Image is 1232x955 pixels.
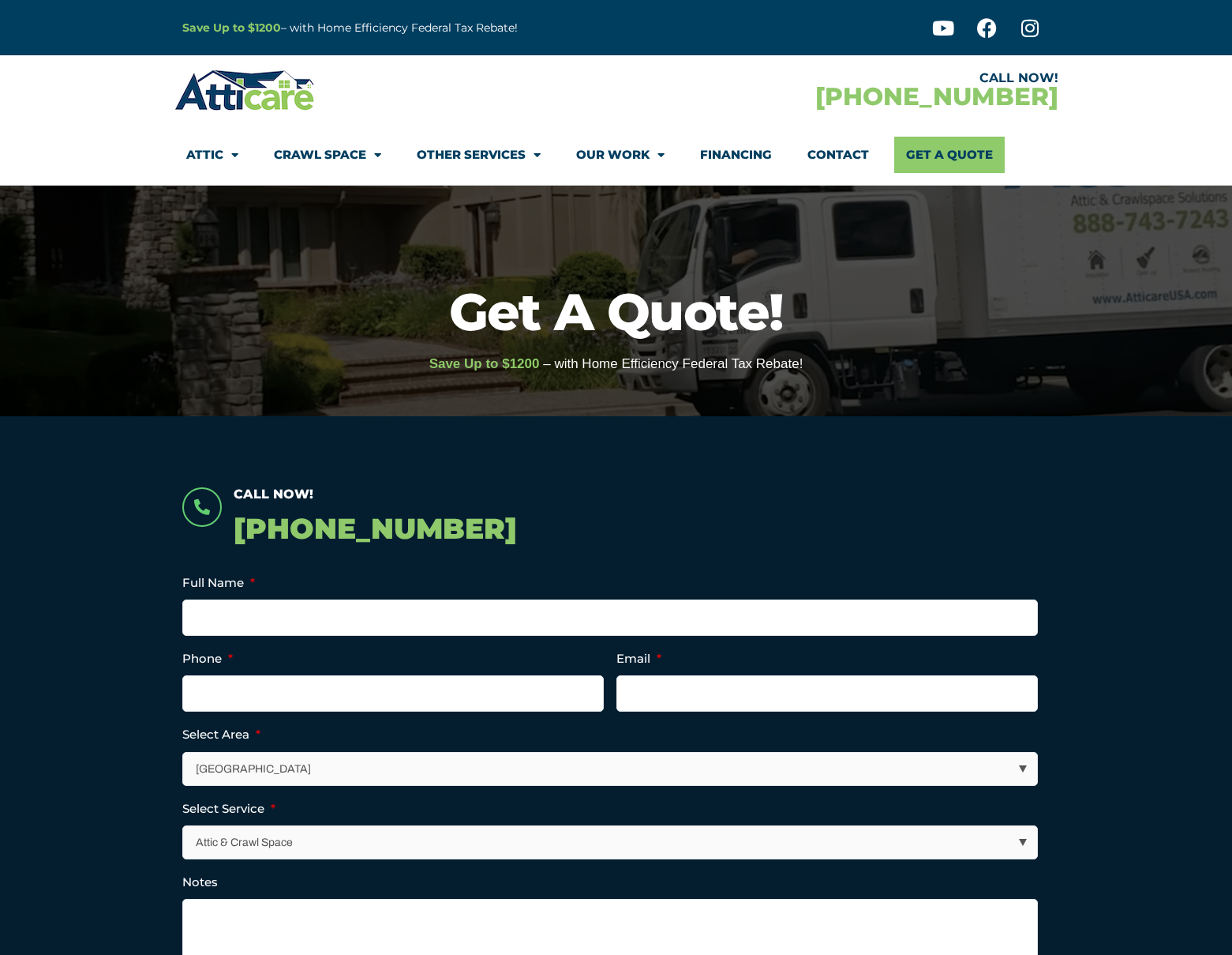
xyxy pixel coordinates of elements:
a: Contact [807,137,869,173]
a: Crawl Space [274,137,381,173]
p: – with Home Efficiency Federal Tax Rebate! [182,19,694,37]
nav: Menu [186,137,1047,173]
span: – with Home Efficiency Federal Tax Rebate! [543,356,803,371]
a: Attic [186,137,238,173]
a: Our Work [576,137,665,173]
label: Full Name [182,575,255,591]
h1: Get A Quote! [8,286,1224,337]
label: Select Service [182,801,275,817]
label: Select Area [182,727,260,743]
a: Get A Quote [894,137,1005,173]
label: Phone [182,651,233,667]
a: Financing [700,137,772,173]
label: Notes [182,874,218,890]
div: CALL NOW! [616,72,1058,85]
span: Call Now! [234,487,313,502]
span: Save Up to $1200 [429,356,540,371]
a: Save Up to $1200 [182,21,281,35]
label: Email [616,651,661,667]
a: Other Services [417,137,541,173]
